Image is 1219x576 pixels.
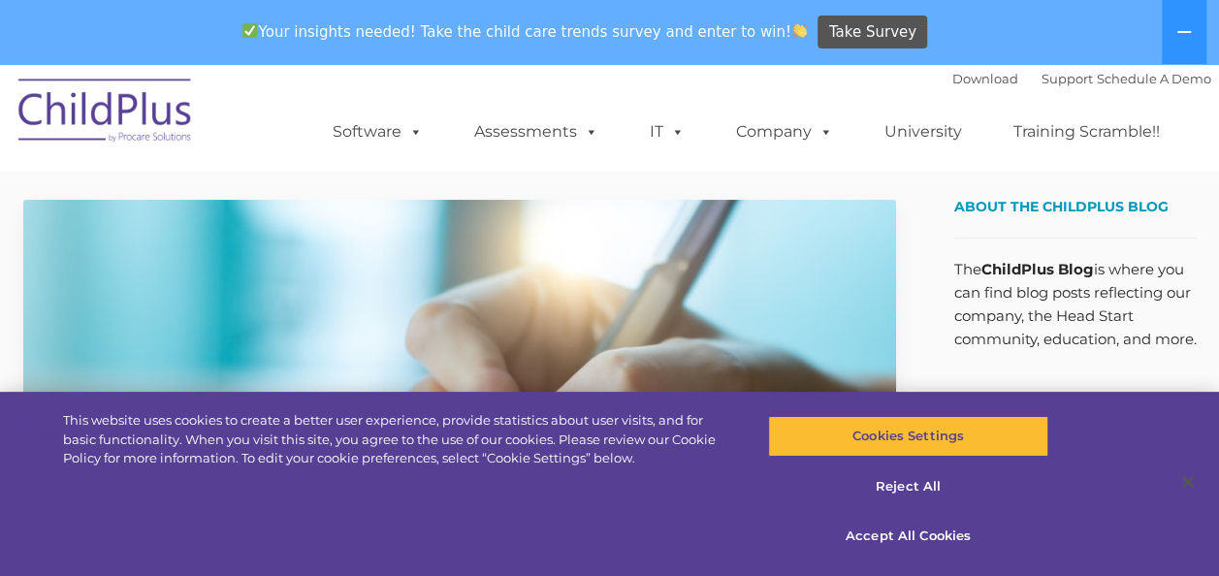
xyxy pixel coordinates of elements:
img: 👏 [792,23,807,38]
span: About the ChildPlus Blog [954,198,1169,215]
img: ChildPlus by Procare Solutions [9,65,203,162]
span: Your insights needed! Take the child care trends survey and enter to win! [235,13,816,50]
button: Reject All [768,466,1048,507]
strong: ChildPlus Blog [981,260,1094,278]
span: Take Survey [829,16,916,49]
a: Company [717,112,852,151]
img: ✅ [242,23,257,38]
p: The is where you can find blog posts reflecting our company, the Head Start community, education,... [954,258,1197,351]
a: IT [630,112,704,151]
a: Download [952,71,1018,86]
a: Take Survey [818,16,927,49]
button: Cookies Settings [768,416,1048,457]
a: University [865,112,981,151]
a: Assessments [455,112,618,151]
a: Software [313,112,442,151]
div: This website uses cookies to create a better user experience, provide statistics about user visit... [63,411,731,468]
button: Accept All Cookies [768,516,1048,557]
a: Support [1042,71,1093,86]
a: Training Scramble!! [994,112,1179,151]
a: Schedule A Demo [1097,71,1211,86]
button: Close [1167,461,1209,503]
font: | [952,71,1211,86]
